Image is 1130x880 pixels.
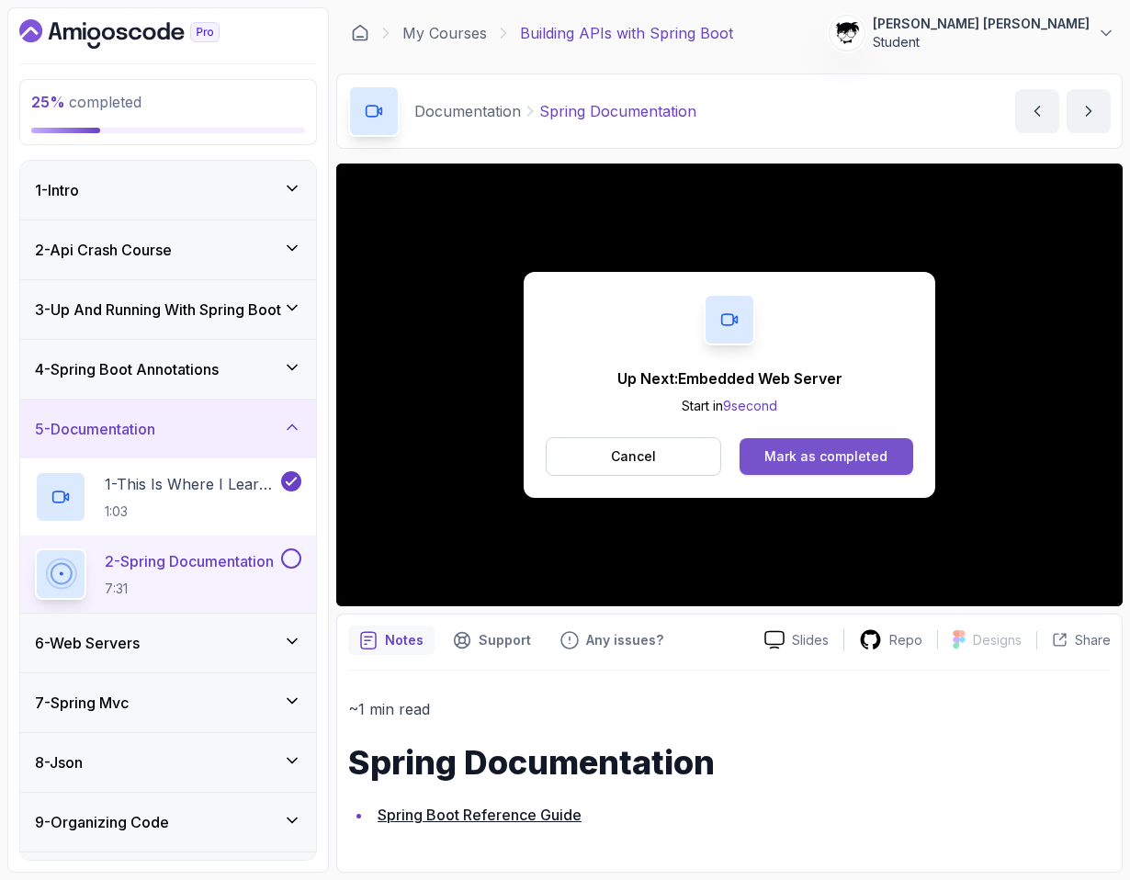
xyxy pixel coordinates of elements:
button: Feedback button [549,626,674,655]
button: 3-Up And Running With Spring Boot [20,280,316,339]
h3: 7 - Spring Mvc [35,692,129,714]
a: My Courses [402,22,487,44]
h3: 4 - Spring Boot Annotations [35,358,219,380]
span: completed [31,93,141,111]
p: 1:03 [105,502,277,521]
button: 1-Intro [20,161,316,220]
button: 4-Spring Boot Annotations [20,340,316,399]
iframe: 2 - Spring Documentation [336,164,1123,606]
p: Start in [617,397,842,415]
p: Repo [889,631,922,649]
button: 1-This Is Where I Learn Everything1:03 [35,471,301,523]
button: 2-Api Crash Course [20,220,316,279]
p: Student [873,33,1090,51]
a: Repo [844,628,937,651]
button: Support button [442,626,542,655]
p: Designs [973,631,1022,649]
h3: 9 - Organizing Code [35,811,169,833]
button: user profile image[PERSON_NAME] [PERSON_NAME]Student [829,15,1115,51]
p: Slides [792,631,829,649]
img: user profile image [830,16,864,51]
h3: 6 - Web Servers [35,632,140,654]
button: 7-Spring Mvc [20,673,316,732]
p: Any issues? [586,631,663,649]
span: 9 second [723,398,777,413]
a: Dashboard [351,24,369,42]
p: Cancel [611,447,656,466]
button: notes button [348,626,435,655]
a: Slides [750,630,843,649]
p: [PERSON_NAME] [PERSON_NAME] [873,15,1090,33]
h3: 2 - Api Crash Course [35,239,172,261]
h3: 8 - Json [35,751,83,773]
h3: 5 - Documentation [35,418,155,440]
h3: 3 - Up And Running With Spring Boot [35,299,281,321]
a: Dashboard [19,19,262,49]
p: Spring Documentation [539,100,696,122]
p: ~1 min read [348,696,1111,722]
p: Documentation [414,100,521,122]
p: 2 - Spring Documentation [105,550,274,572]
button: 8-Json [20,733,316,792]
p: 1 - This Is Where I Learn Everything [105,473,277,495]
p: Building APIs with Spring Boot [520,22,733,44]
p: 7:31 [105,580,274,598]
button: next content [1067,89,1111,133]
p: Notes [385,631,424,649]
button: 6-Web Servers [20,614,316,672]
div: Mark as completed [764,447,887,466]
p: Support [479,631,531,649]
h1: Spring Documentation [348,744,1111,781]
button: 5-Documentation [20,400,316,458]
button: 2-Spring Documentation7:31 [35,548,301,600]
p: Up Next: Embedded Web Server [617,367,842,389]
a: Spring Boot Reference Guide [378,806,582,824]
span: 25 % [31,93,65,111]
h3: 1 - Intro [35,179,79,201]
button: 9-Organizing Code [20,793,316,852]
button: previous content [1015,89,1059,133]
button: Share [1036,631,1111,649]
p: Share [1075,631,1111,649]
button: Mark as completed [740,438,913,475]
button: Cancel [546,437,721,476]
